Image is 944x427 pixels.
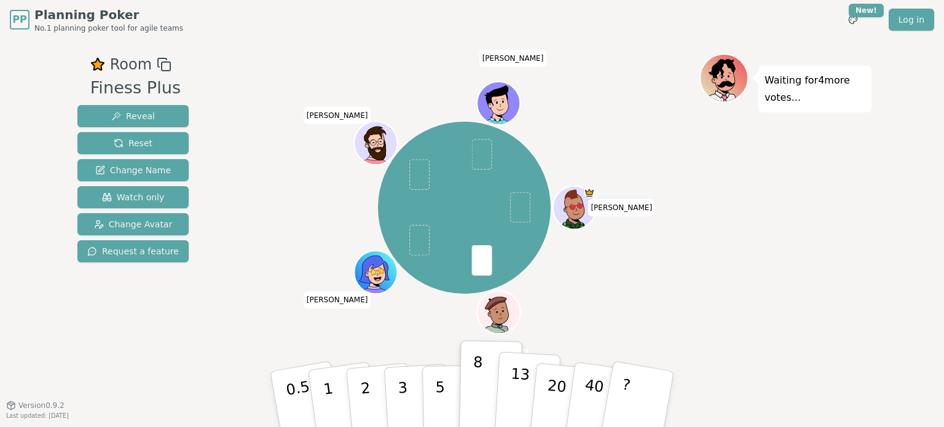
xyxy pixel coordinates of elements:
[102,191,165,203] span: Watch only
[77,132,189,154] button: Reset
[842,9,864,31] button: New!
[87,245,179,257] span: Request a feature
[77,159,189,181] button: Change Name
[6,401,65,410] button: Version0.9.2
[479,50,547,67] span: Click to change your name
[12,12,26,27] span: PP
[111,110,155,122] span: Reveal
[94,218,173,230] span: Change Avatar
[304,291,371,308] span: Click to change your name
[18,401,65,410] span: Version 0.9.2
[90,76,181,101] div: Finess Plus
[34,6,183,23] span: Planning Poker
[95,164,171,176] span: Change Name
[77,186,189,208] button: Watch only
[110,53,152,76] span: Room
[889,9,934,31] a: Log in
[478,292,519,332] button: Click to change your avatar
[114,137,152,149] span: Reset
[765,72,865,106] p: Waiting for 4 more votes...
[472,353,482,420] p: 8
[6,412,69,419] span: Last updated: [DATE]
[34,23,183,33] span: No.1 planning poker tool for agile teams
[849,4,884,17] div: New!
[77,240,189,262] button: Request a feature
[10,6,183,33] a: PPPlanning PokerNo.1 planning poker tool for agile teams
[304,106,371,123] span: Click to change your name
[77,105,189,127] button: Reveal
[584,187,595,198] span: christelle is the host
[77,213,189,235] button: Change Avatar
[588,199,655,216] span: Click to change your name
[90,53,105,76] button: Remove as favourite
